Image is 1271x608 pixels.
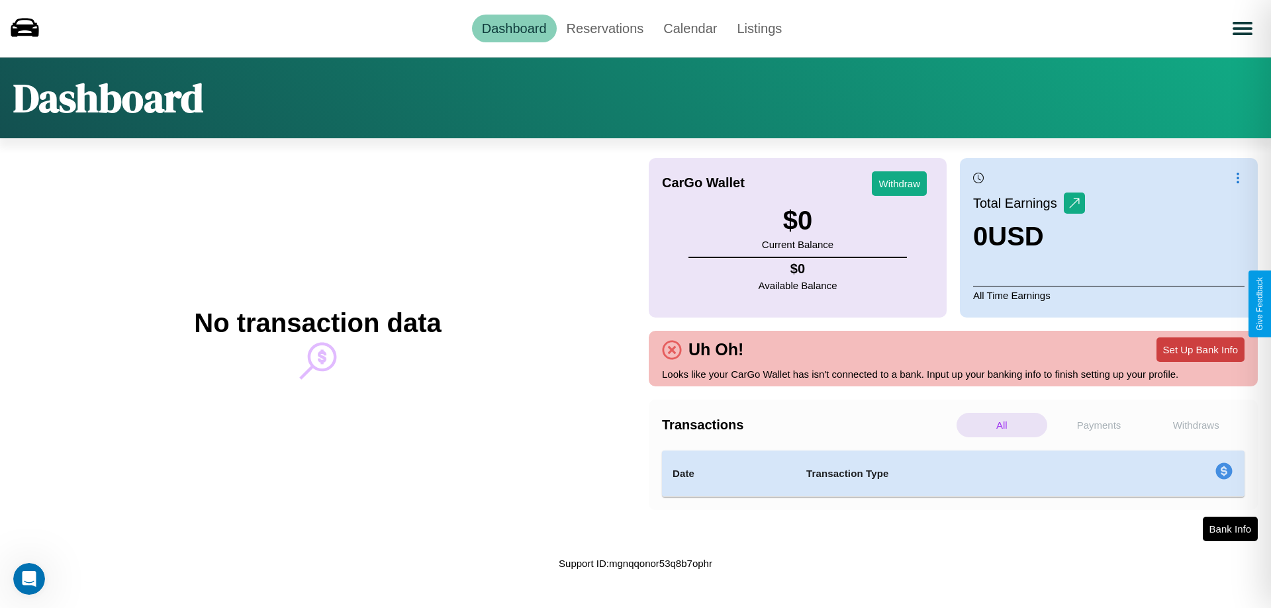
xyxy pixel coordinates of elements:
[653,15,727,42] a: Calendar
[806,466,1107,482] h4: Transaction Type
[973,191,1064,215] p: Total Earnings
[759,277,837,294] p: Available Balance
[1255,277,1264,331] div: Give Feedback
[472,15,557,42] a: Dashboard
[194,308,441,338] h2: No transaction data
[662,365,1245,383] p: Looks like your CarGo Wallet has isn't connected to a bank. Input up your banking info to finish ...
[559,554,712,572] p: Support ID: mgnqqonor53q8b7ophr
[762,206,833,236] h3: $ 0
[13,71,203,125] h1: Dashboard
[957,413,1047,437] p: All
[762,236,833,253] p: Current Balance
[682,340,750,359] h4: Uh Oh!
[673,466,785,482] h4: Date
[1156,337,1245,362] button: Set Up Bank Info
[1151,413,1241,437] p: Withdraws
[872,171,927,196] button: Withdraw
[662,417,953,433] h4: Transactions
[973,286,1245,304] p: All Time Earnings
[759,261,837,277] h4: $ 0
[973,222,1085,251] h3: 0 USD
[13,563,45,595] iframe: Intercom live chat
[1224,10,1261,47] button: Open menu
[727,15,792,42] a: Listings
[1203,517,1258,541] button: Bank Info
[662,175,745,191] h4: CarGo Wallet
[1054,413,1145,437] p: Payments
[557,15,654,42] a: Reservations
[662,451,1245,497] table: simple table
